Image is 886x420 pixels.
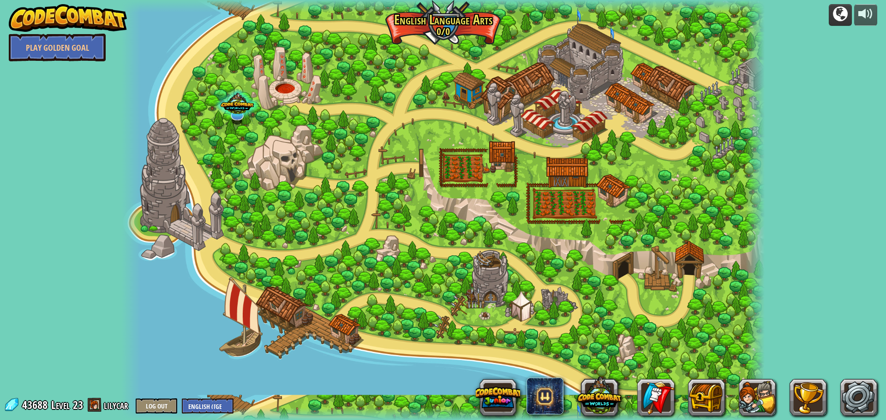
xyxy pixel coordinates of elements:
img: CodeCombat - Learn how to code by playing a game [9,4,127,32]
span: 23 [73,397,83,412]
button: Campaigns [829,4,852,26]
a: lilycar [104,397,131,412]
span: 43688 [22,397,50,412]
span: Level [51,397,70,413]
button: Log Out [136,398,177,414]
a: Play Golden Goal [9,34,106,61]
button: Adjust volume [854,4,877,26]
